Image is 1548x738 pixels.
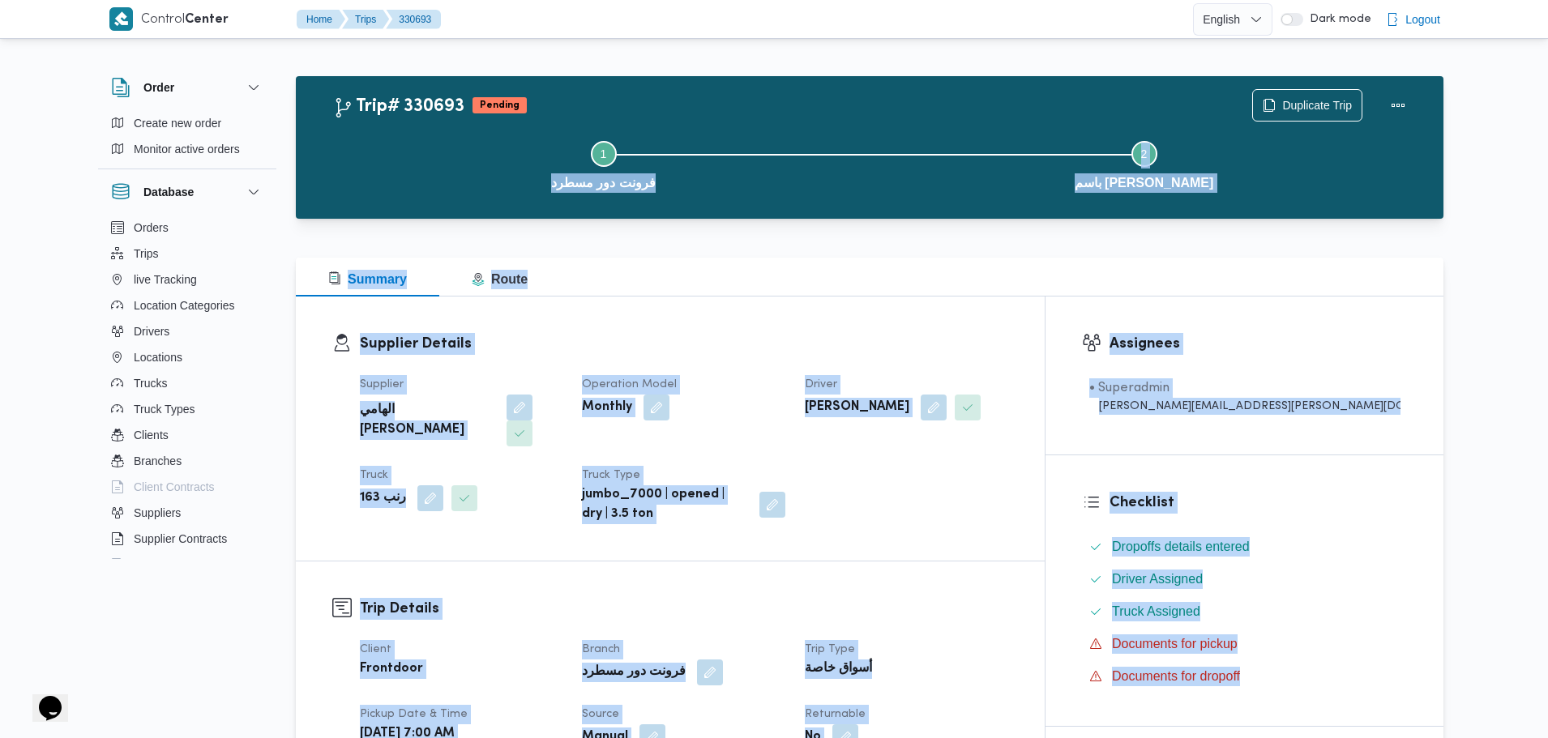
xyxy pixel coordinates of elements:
[105,552,270,578] button: Devices
[297,10,345,29] button: Home
[1112,602,1200,621] span: Truck Assigned
[134,244,159,263] span: Trips
[360,644,391,655] span: Client
[1089,378,1400,398] div: • Superadmin
[333,122,874,206] button: فرونت دور مسطرد
[360,709,468,719] span: Pickup date & time
[582,470,640,480] span: Truck Type
[1112,540,1250,553] span: Dropoffs details entered
[134,425,169,445] span: Clients
[1112,669,1240,683] span: Documents for dropoff
[1075,173,1214,193] span: باسم [PERSON_NAME]
[582,485,747,524] b: jumbo_7000 | opened | dry | 3.5 ton
[143,182,194,202] h3: Database
[105,474,270,500] button: Client Contracts
[473,97,527,113] span: Pending
[582,644,620,655] span: Branch
[1382,89,1414,122] button: Actions
[1379,3,1447,36] button: Logout
[16,673,68,722] iframe: chat widget
[333,96,464,117] h2: Trip# 330693
[98,215,276,565] div: Database
[185,14,229,26] b: Center
[342,10,389,29] button: Trips
[105,500,270,526] button: Suppliers
[1083,566,1407,592] button: Driver Assigned
[1110,333,1407,355] h3: Assignees
[134,113,221,133] span: Create new order
[105,267,270,292] button: live Tracking
[134,322,169,341] span: Drivers
[1112,572,1203,586] span: Driver Assigned
[105,318,270,344] button: Drivers
[105,292,270,318] button: Location Categories
[1083,663,1407,689] button: Documents for dropoff
[1282,96,1352,115] span: Duplicate Trip
[360,470,388,480] span: Truck
[105,241,270,267] button: Trips
[360,659,423,679] b: Frontdoor
[1089,378,1400,415] span: • Superadmin mohamed.nabil@illa.com.eg
[1083,599,1407,625] button: Truck Assigned
[1112,667,1240,686] span: Documents for dropoff
[1405,10,1440,29] span: Logout
[105,215,270,241] button: Orders
[105,110,270,136] button: Create new order
[874,122,1414,206] button: باسم [PERSON_NAME]
[134,451,182,471] span: Branches
[805,644,855,655] span: Trip Type
[1141,147,1148,160] span: 2
[1252,89,1362,122] button: Duplicate Trip
[109,7,133,31] img: X8yXhbKr1z7QwAAAABJRU5ErkJggg==
[1110,492,1407,514] h3: Checklist
[582,709,619,719] span: Source
[805,709,866,719] span: Returnable
[1112,637,1238,651] span: Documents for pickup
[134,348,182,367] span: Locations
[143,78,174,97] h3: Order
[805,379,837,390] span: Driver
[328,272,407,286] span: Summary
[1303,13,1371,26] span: Dark mode
[134,218,169,237] span: Orders
[134,296,235,315] span: Location Categories
[105,396,270,422] button: Truck Types
[111,78,263,97] button: Order
[1112,604,1200,618] span: Truck Assigned
[805,659,872,679] b: أسواق خاصة
[601,147,607,160] span: 1
[105,526,270,552] button: Supplier Contracts
[134,270,197,289] span: live Tracking
[360,598,1008,620] h3: Trip Details
[134,139,240,159] span: Monitor active orders
[582,379,677,390] span: Operation Model
[360,379,404,390] span: Supplier
[1112,634,1238,654] span: Documents for pickup
[98,110,276,169] div: Order
[472,272,528,286] span: Route
[105,422,270,448] button: Clients
[1083,534,1407,560] button: Dropoffs details entered
[1112,569,1203,589] span: Driver Assigned
[551,173,656,193] span: فرونت دور مسطرد
[582,663,686,682] b: فرونت دور مسطرد
[1112,537,1250,557] span: Dropoffs details entered
[105,448,270,474] button: Branches
[105,370,270,396] button: Trucks
[386,10,441,29] button: 330693
[105,344,270,370] button: Locations
[1089,398,1400,415] div: [PERSON_NAME][EMAIL_ADDRESS][PERSON_NAME][DOMAIN_NAME]
[105,136,270,162] button: Monitor active orders
[134,399,195,419] span: Truck Types
[134,555,174,574] span: Devices
[480,100,520,110] b: Pending
[134,477,215,497] span: Client Contracts
[134,503,181,523] span: Suppliers
[360,401,495,440] b: الهامي [PERSON_NAME]
[1083,631,1407,657] button: Documents for pickup
[134,373,167,393] span: Trucks
[360,488,406,508] b: رنب 163
[582,398,632,417] b: Monthly
[805,398,909,417] b: [PERSON_NAME]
